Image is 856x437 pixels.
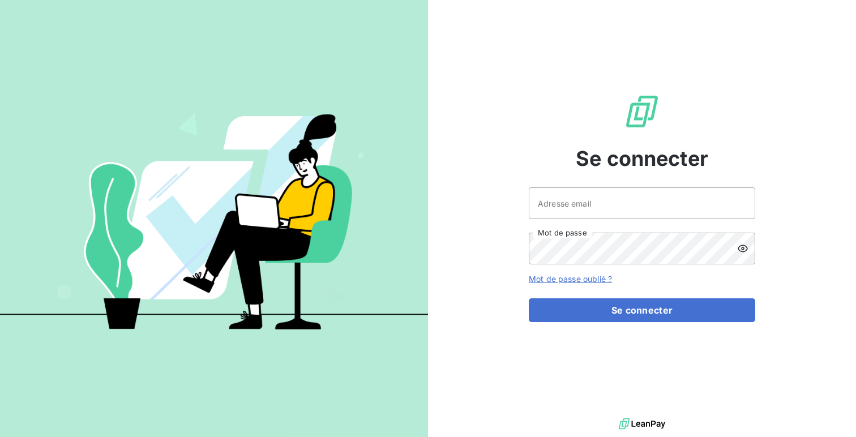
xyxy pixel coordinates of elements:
button: Se connecter [529,298,755,322]
input: placeholder [529,187,755,219]
img: Logo LeanPay [624,93,660,130]
span: Se connecter [576,143,708,174]
a: Mot de passe oublié ? [529,274,612,284]
img: logo [619,415,665,432]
